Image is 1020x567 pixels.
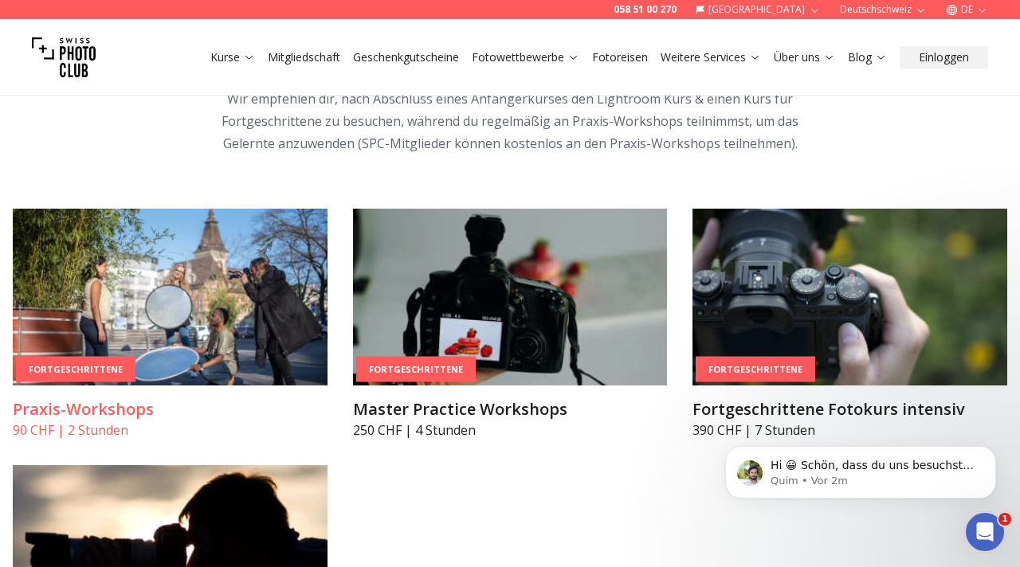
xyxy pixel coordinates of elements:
a: Kurse [210,49,255,65]
a: Über uns [774,49,835,65]
div: Fortgeschrittene [356,356,476,382]
button: Einloggen [900,46,988,68]
a: Fotowettbewerbe [472,49,579,65]
img: Swiss photo club [32,25,96,89]
iframe: Intercom live chat [966,513,1004,551]
h3: Praxis-Workshops [13,398,328,420]
img: Praxis-Workshops [13,209,328,385]
span: 1 [998,513,1011,526]
div: Fortgeschrittene [16,356,135,382]
a: Geschenkgutscheine [353,49,459,65]
button: Über uns [767,46,841,68]
p: 250 CHF | 4 Stunden [353,420,668,440]
button: Fotowettbewerbe [465,46,586,68]
button: Geschenkgutscheine [347,46,465,68]
h3: Master Practice Workshops [353,398,668,420]
img: Master Practice Workshops [353,209,668,385]
button: Kurse [204,46,261,68]
p: Wir empfehlen dir, nach Abschluss eines Anfängerkurses den Lightroom Kurs & einen Kurs für Fortge... [204,88,816,154]
a: Master Practice WorkshopsFortgeschritteneMaster Practice Workshops250 CHF | 4 Stunden [353,209,668,440]
button: Weitere Services [654,46,767,68]
a: Fotoreisen [592,49,648,65]
button: Blog [841,46,893,68]
a: Praxis-WorkshopsFortgeschrittenePraxis-Workshops90 CHF | 2 Stunden [13,209,328,440]
img: Fortgeschrittene Fotokurs intensiv [692,209,1007,385]
a: 058 51 00 270 [614,3,677,16]
a: Fortgeschrittene Fotokurs intensivFortgeschritteneFortgeschrittene Fotokurs intensiv390 CHF | 7 S... [692,209,1007,440]
p: 390 CHF | 7 Stunden [692,420,1007,440]
a: Weitere Services [661,49,761,65]
button: Mitgliedschaft [261,46,347,68]
h3: Fortgeschrittene Fotokurs intensiv [692,398,1007,420]
a: Mitgliedschaft [268,49,340,65]
iframe: Intercom notifications Nachricht [701,413,1020,524]
a: Blog [848,49,887,65]
div: Fortgeschrittene [696,356,815,382]
button: Fotoreisen [586,46,654,68]
p: 90 CHF | 2 Stunden [13,420,328,440]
